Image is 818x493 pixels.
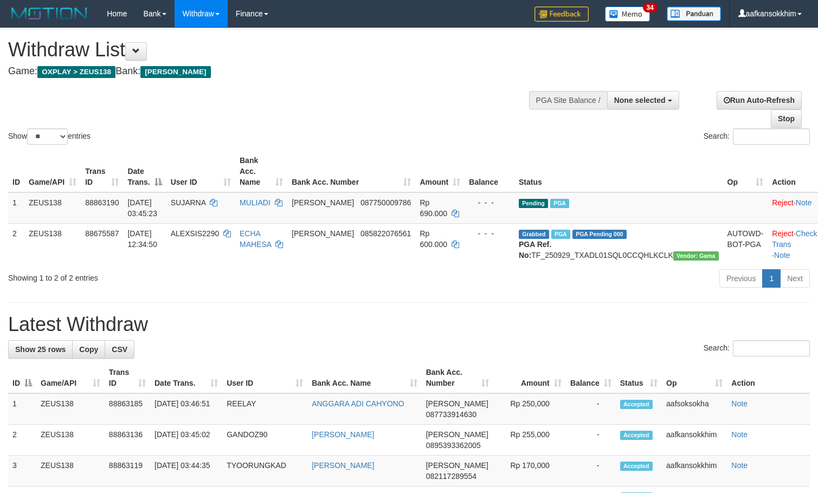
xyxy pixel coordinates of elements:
[426,430,488,439] span: [PERSON_NAME]
[171,198,206,207] span: SUJARNA
[360,198,411,207] span: Copy 087750009786 to clipboard
[8,393,36,425] td: 1
[572,230,627,239] span: PGA Pending
[72,340,105,359] a: Copy
[426,472,476,481] span: Copy 082117289554 to clipboard
[493,456,566,486] td: Rp 170,000
[8,39,534,61] h1: Withdraw List
[662,456,727,486] td: aafkansokkhim
[312,399,404,408] a: ANGGARA ADI CAHYONO
[514,151,723,192] th: Status
[731,399,748,408] a: Note
[719,269,763,288] a: Previous
[493,425,566,456] td: Rp 255,000
[415,151,465,192] th: Amount: activate to sort column ascending
[24,192,81,224] td: ZEUS138
[426,410,476,419] span: Copy 087733914630 to clipboard
[772,229,794,238] a: Reject
[240,198,270,207] a: MULIADI
[493,362,566,393] th: Amount: activate to sort column ascending
[150,425,222,456] td: [DATE] 03:45:02
[222,425,307,456] td: GANDOZ90
[420,229,447,249] span: Rp 600.000
[534,7,589,22] img: Feedback.jpg
[105,456,150,486] td: 88863119
[465,151,514,192] th: Balance
[287,151,415,192] th: Bank Acc. Number: activate to sort column ascending
[235,151,287,192] th: Bank Acc. Name: activate to sort column ascending
[112,345,127,354] span: CSV
[312,461,374,470] a: [PERSON_NAME]
[673,251,719,261] span: Vendor URL: https://trx31.1velocity.biz
[723,151,768,192] th: Op: activate to sort column ascending
[8,151,24,192] th: ID
[171,229,220,238] span: ALEXSIS2290
[469,228,510,239] div: - - -
[566,362,616,393] th: Balance: activate to sort column ascending
[36,393,105,425] td: ZEUS138
[150,393,222,425] td: [DATE] 03:46:51
[426,461,488,470] span: [PERSON_NAME]
[222,362,307,393] th: User ID: activate to sort column ascending
[292,198,354,207] span: [PERSON_NAME]
[105,425,150,456] td: 88863136
[37,66,115,78] span: OXPLAY > ZEUS138
[493,393,566,425] td: Rp 250,000
[727,362,810,393] th: Action
[662,425,727,456] td: aafkansokkhim
[426,399,488,408] span: [PERSON_NAME]
[514,223,723,265] td: TF_250929_TXADL01SQL0CCQHLKCLK
[8,340,73,359] a: Show 25 rows
[8,268,333,283] div: Showing 1 to 2 of 2 entries
[127,198,157,218] span: [DATE] 03:45:23
[774,251,790,260] a: Note
[566,425,616,456] td: -
[551,230,570,239] span: Marked by aafpengsreynich
[85,198,119,207] span: 88863190
[27,128,68,145] select: Showentries
[733,340,810,356] input: Search:
[772,198,794,207] a: Reject
[550,199,569,208] span: Marked by aafkaynarin
[607,91,679,109] button: None selected
[733,128,810,145] input: Search:
[292,229,354,238] span: [PERSON_NAME]
[150,456,222,486] td: [DATE] 03:44:35
[662,362,727,393] th: Op: activate to sort column ascending
[643,3,658,12] span: 34
[105,362,150,393] th: Trans ID: activate to sort column ascending
[105,393,150,425] td: 88863185
[8,223,24,265] td: 2
[772,229,817,249] a: Check Trans
[762,269,781,288] a: 1
[519,240,551,260] b: PGA Ref. No:
[704,128,810,145] label: Search:
[307,362,422,393] th: Bank Acc. Name: activate to sort column ascending
[79,345,98,354] span: Copy
[36,425,105,456] td: ZEUS138
[8,425,36,456] td: 2
[8,314,810,335] h1: Latest Withdraw
[222,393,307,425] td: REELAY
[420,198,447,218] span: Rp 690.000
[780,269,810,288] a: Next
[469,197,510,208] div: - - -
[36,362,105,393] th: Game/API: activate to sort column ascending
[15,345,66,354] span: Show 25 rows
[24,151,81,192] th: Game/API: activate to sort column ascending
[519,230,549,239] span: Grabbed
[616,362,662,393] th: Status: activate to sort column ascending
[8,66,534,77] h4: Game: Bank:
[8,456,36,486] td: 3
[85,229,119,238] span: 88675587
[36,456,105,486] td: ZEUS138
[105,340,134,359] a: CSV
[620,431,653,440] span: Accepted
[422,362,493,393] th: Bank Acc. Number: activate to sort column ascending
[529,91,607,109] div: PGA Site Balance /
[771,109,802,128] a: Stop
[723,223,768,265] td: AUTOWD-BOT-PGA
[24,223,81,265] td: ZEUS138
[620,462,653,471] span: Accepted
[620,400,653,409] span: Accepted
